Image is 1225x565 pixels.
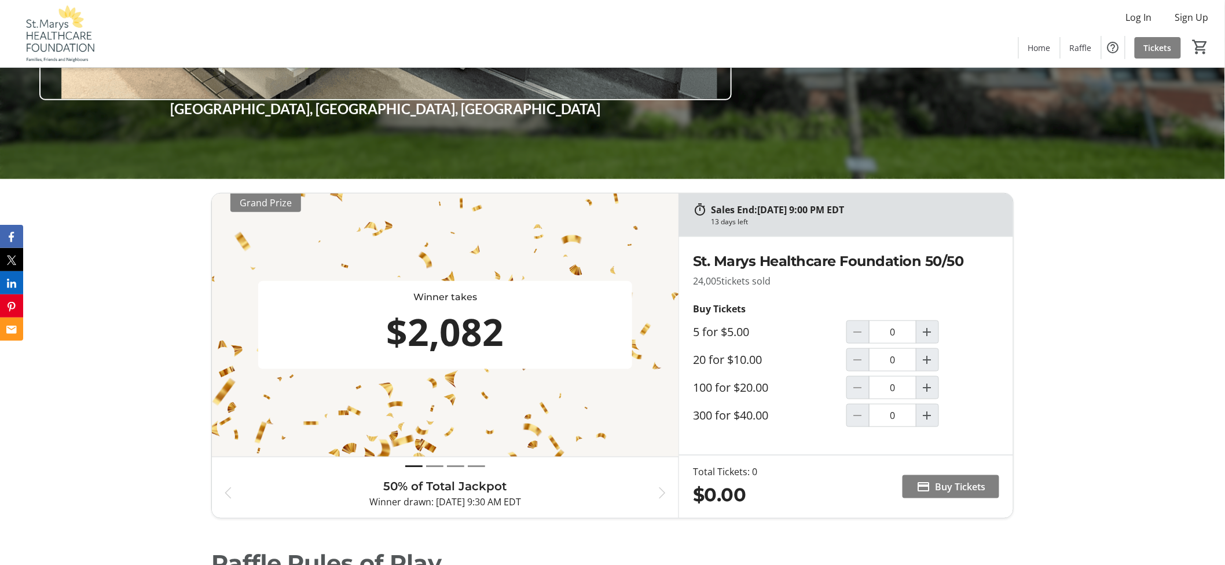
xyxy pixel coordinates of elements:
[426,460,443,473] button: Draw 2
[916,404,938,427] button: Increment by one
[711,203,757,216] span: Sales End:
[1126,10,1152,24] span: Log In
[1144,42,1172,54] span: Tickets
[244,477,647,495] h3: 50% of Total Jackpot
[693,409,768,422] label: 300 for $40.00
[212,194,679,457] img: 50/50 Prize
[693,274,999,288] p: 24,005 tickets sold
[263,290,628,304] div: Winner takes
[916,321,938,343] button: Increment by one
[170,100,600,117] strong: [GEOGRAPHIC_DATA], [GEOGRAPHIC_DATA], [GEOGRAPHIC_DATA]
[263,304,628,360] div: $2,082
[1166,8,1218,27] button: Sign Up
[405,460,423,473] button: Draw 1
[693,481,757,509] div: $0.00
[468,460,485,473] button: Draw 4
[693,381,768,395] label: 100 for $20.00
[447,460,464,473] button: Draw 3
[693,465,757,479] div: Total Tickets: 0
[916,349,938,371] button: Increment by one
[1135,37,1181,59] a: Tickets
[1028,42,1051,54] span: Home
[1102,36,1125,59] button: Help
[711,217,748,227] div: 13 days left
[757,203,844,216] span: [DATE] 9:00 PM EDT
[693,353,762,367] label: 20 for $10.00
[693,302,746,315] strong: Buy Tickets
[693,251,999,272] h2: St. Marys Healthcare Foundation 50/50
[1019,37,1060,59] a: Home
[244,495,647,509] p: Winner drawn: [DATE] 9:30 AM EDT
[230,194,301,212] div: Grand Prize
[1190,37,1211,57] button: Cart
[7,5,110,63] img: St. Marys Healthcare Foundation's Logo
[935,480,985,494] span: Buy Tickets
[1070,42,1092,54] span: Raffle
[903,475,999,498] button: Buy Tickets
[916,377,938,399] button: Increment by one
[1061,37,1101,59] a: Raffle
[693,325,749,339] label: 5 for $5.00
[1175,10,1209,24] span: Sign Up
[1117,8,1161,27] button: Log In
